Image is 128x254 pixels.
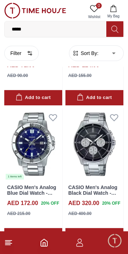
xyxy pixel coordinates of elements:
span: My Bag [105,13,122,19]
img: ... [4,3,66,18]
div: AED 90.00 [7,72,28,79]
span: 20 % OFF [41,200,59,206]
a: CASIO Men's Analog Blue Dial Watch - MTP-VD01D-2E [7,184,56,202]
a: 0Wishlist [85,3,103,21]
div: AED 215.00 [7,210,30,217]
img: CASIO Men's Analog Black Dial Watch - MTP-1374D-1A3VDF [65,108,123,180]
span: Sort By: [79,50,98,57]
button: Add to cart [65,90,123,105]
div: AED 155.00 [68,72,91,79]
button: Add to cart [4,228,62,243]
img: CASIO Men's Analog Blue Dial Watch - MTP-VD01D-2E [4,108,62,180]
div: 1 items left [6,174,24,180]
h4: AED 320.00 [68,199,99,208]
button: Sort By: [72,50,98,57]
a: CASIO Men's Analog Black Dial Watch - MTP-1374D-1A3VDF [68,184,117,202]
h4: AED 172.00 [7,199,38,208]
span: 20 % OFF [102,200,120,206]
div: Chat Widget [107,233,123,249]
button: Add to cart [65,228,123,243]
div: Add to cart [77,94,112,102]
span: Wishlist [85,14,103,20]
a: Home [40,238,48,247]
span: 0 [96,3,102,9]
div: Add to cart [16,94,50,102]
div: AED 400.00 [68,210,91,217]
button: My Bag [103,3,124,21]
button: Filter [4,46,39,61]
button: Add to cart [4,90,62,105]
a: CASIO Men's Analog Blue Dial Watch - MTP-VD01D-2E1 items left [4,108,62,180]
